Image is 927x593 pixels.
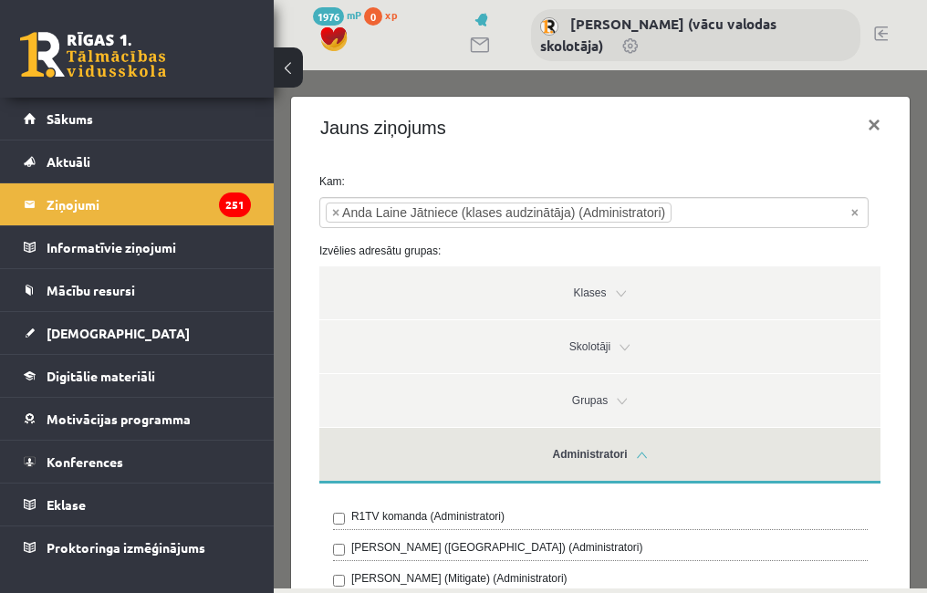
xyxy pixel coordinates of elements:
[46,304,607,357] a: Grupas
[78,500,294,516] label: [PERSON_NAME] (Mitigate) (Administratori)
[47,226,251,268] legend: Informatīvie ziņojumi
[47,496,86,513] span: Eklase
[24,355,251,397] a: Digitālie materiāli
[46,250,607,303] a: Skolotāji
[47,325,190,341] span: [DEMOGRAPHIC_DATA]
[313,7,361,22] a: 1976 mP
[24,226,251,268] a: Informatīvie ziņojumi
[47,539,205,556] span: Proktoringa izmēģinājums
[24,312,251,354] a: [DEMOGRAPHIC_DATA]
[52,132,398,152] li: Anda Laine Jātniece (klases audzinātāja) (Administratori)
[47,411,191,427] span: Motivācijas programma
[364,7,406,22] a: 0 xp
[47,110,93,127] span: Sākums
[24,140,251,182] a: Aktuāli
[313,7,344,26] span: 1976
[47,368,155,384] span: Digitālie materiāli
[364,7,382,26] span: 0
[46,196,607,249] a: Klases
[24,98,251,140] a: Sākums
[32,103,621,120] label: Kam:
[578,133,585,151] span: Noņemt visus vienumus
[540,17,558,36] img: Inga Volfa (vācu valodas skolotāja)
[47,44,172,71] h4: Jauns ziņojums
[46,358,607,413] a: Administratori
[385,7,397,22] span: xp
[47,282,135,298] span: Mācību resursi
[24,183,251,225] a: Ziņojumi251
[219,192,251,217] i: 251
[47,453,123,470] span: Konferences
[58,133,66,151] span: ×
[24,269,251,311] a: Mācību resursi
[78,438,231,454] label: R1TV komanda (Administratori)
[24,398,251,440] a: Motivācijas programma
[347,7,361,22] span: mP
[32,172,621,189] label: Izvēlies adresātu grupas:
[579,29,621,80] button: ×
[540,15,776,55] a: [PERSON_NAME] (vācu valodas skolotāja)
[47,183,251,225] legend: Ziņojumi
[18,18,542,37] body: Editor, wiswyg-editor-47024780138120-1757924090-641
[47,153,90,170] span: Aktuāli
[20,32,166,78] a: Rīgas 1. Tālmācības vidusskola
[24,441,251,483] a: Konferences
[24,484,251,525] a: Eklase
[24,526,251,568] a: Proktoringa izmēģinājums
[78,469,370,485] label: [PERSON_NAME] ([GEOGRAPHIC_DATA]) (Administratori)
